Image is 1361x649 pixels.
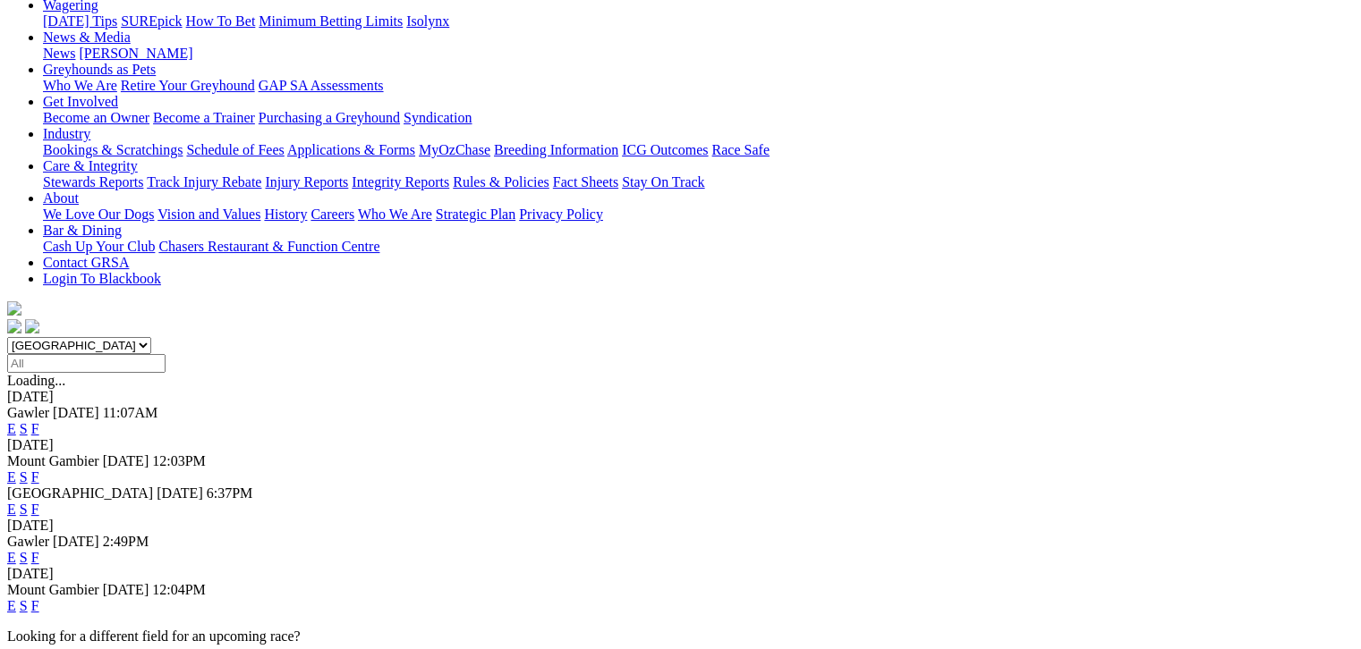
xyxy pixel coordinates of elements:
a: Bookings & Scratchings [43,142,183,157]
a: Login To Blackbook [43,271,161,286]
a: Careers [310,206,354,222]
img: facebook.svg [7,319,21,333]
a: Privacy Policy [519,206,603,222]
input: Select date [7,354,166,373]
a: E [7,598,16,613]
a: Stewards Reports [43,174,143,190]
span: [DATE] [103,582,149,597]
span: 2:49PM [103,534,149,549]
div: Industry [43,142,1354,158]
a: E [7,550,16,565]
a: Schedule of Fees [186,142,284,157]
a: S [20,598,28,613]
div: Care & Integrity [43,174,1354,190]
div: Greyhounds as Pets [43,78,1354,94]
a: Vision and Values [157,206,260,222]
a: Cash Up Your Club [43,239,155,254]
span: [DATE] [157,485,203,501]
a: Breeding Information [494,142,618,157]
a: F [31,421,39,436]
span: 12:03PM [152,453,206,468]
a: F [31,598,39,613]
a: SUREpick [121,13,182,29]
a: S [20,469,28,485]
p: Looking for a different field for an upcoming race? [7,628,1354,645]
a: S [20,421,28,436]
a: S [20,501,28,517]
a: Isolynx [406,13,449,29]
a: Industry [43,126,90,141]
a: Bar & Dining [43,223,122,238]
a: Greyhounds as Pets [43,62,156,77]
div: [DATE] [7,389,1354,405]
a: E [7,421,16,436]
a: E [7,469,16,485]
a: F [31,550,39,565]
a: Applications & Forms [287,142,415,157]
span: 12:04PM [152,582,206,597]
span: 11:07AM [103,405,158,420]
a: GAP SA Assessments [259,78,384,93]
div: Get Involved [43,110,1354,126]
a: Who We Are [43,78,117,93]
a: Become an Owner [43,110,149,125]
span: [DATE] [53,405,99,420]
a: History [264,206,307,222]
span: [GEOGRAPHIC_DATA] [7,485,153,501]
div: Bar & Dining [43,239,1354,255]
a: Injury Reports [265,174,348,190]
span: Gawler [7,534,49,549]
a: E [7,501,16,517]
a: Purchasing a Greyhound [259,110,400,125]
a: News [43,46,75,61]
a: Fact Sheets [553,174,618,190]
a: Rules & Policies [453,174,549,190]
span: 6:37PM [207,485,253,501]
img: twitter.svg [25,319,39,333]
a: Integrity Reports [352,174,449,190]
span: Loading... [7,373,65,388]
a: F [31,501,39,517]
a: Who We Are [358,206,432,222]
a: About [43,190,79,206]
span: [DATE] [103,453,149,468]
a: Become a Trainer [153,110,255,125]
a: Retire Your Greyhound [121,78,255,93]
div: [DATE] [7,566,1354,582]
div: About [43,206,1354,223]
a: Get Involved [43,94,118,109]
a: How To Bet [186,13,256,29]
span: [DATE] [53,534,99,549]
a: ICG Outcomes [622,142,708,157]
a: Stay On Track [622,174,704,190]
a: [PERSON_NAME] [79,46,192,61]
div: [DATE] [7,518,1354,534]
a: Track Injury Rebate [147,174,261,190]
a: Syndication [404,110,472,125]
div: Wagering [43,13,1354,29]
a: Race Safe [711,142,769,157]
div: [DATE] [7,437,1354,453]
a: We Love Our Dogs [43,206,154,222]
a: Chasers Restaurant & Function Centre [158,239,379,254]
a: Contact GRSA [43,255,129,270]
a: [DATE] Tips [43,13,117,29]
a: Minimum Betting Limits [259,13,403,29]
a: F [31,469,39,485]
span: Mount Gambier [7,582,99,597]
span: Gawler [7,405,49,420]
a: Care & Integrity [43,158,138,173]
a: S [20,550,28,565]
a: MyOzChase [419,142,490,157]
img: logo-grsa-white.png [7,301,21,316]
a: Strategic Plan [436,206,515,222]
a: News & Media [43,29,131,45]
span: Mount Gambier [7,453,99,468]
div: News & Media [43,46,1354,62]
